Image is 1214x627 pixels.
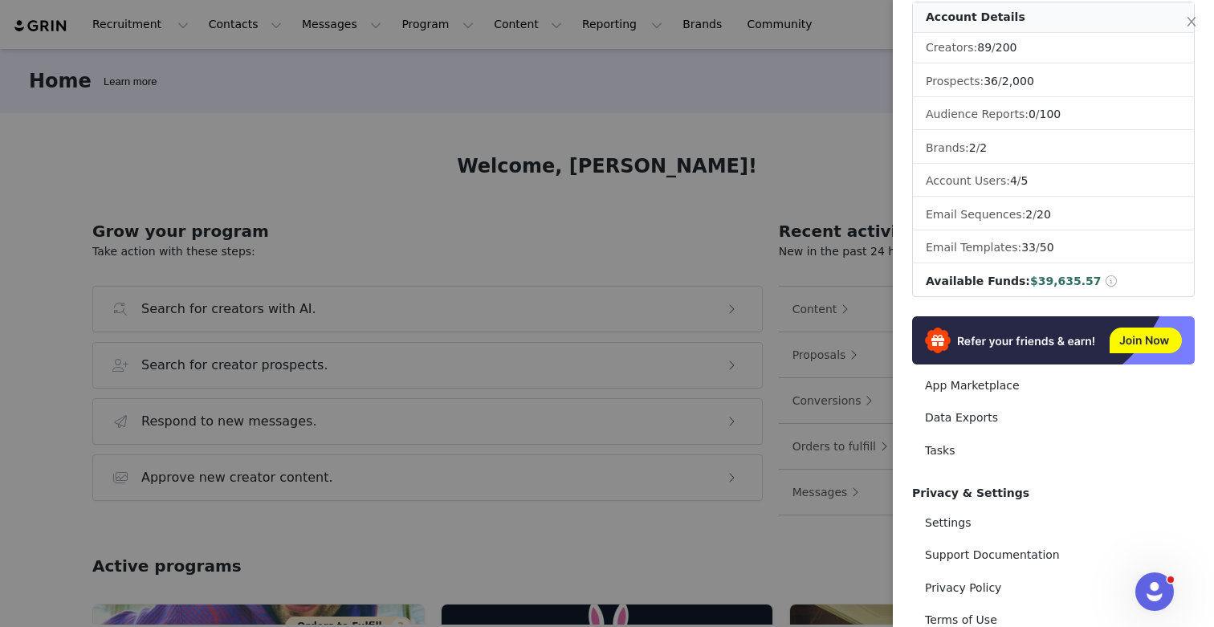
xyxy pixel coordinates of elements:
span: 2 [969,141,976,154]
a: Settings [912,508,1195,538]
span: 5 [1021,174,1029,187]
li: Account Users: [913,166,1194,197]
a: Tasks [912,436,1195,466]
span: Privacy & Settings [912,487,1029,499]
span: 2 [980,141,987,154]
span: 100 [1040,108,1061,120]
span: 0 [1029,108,1036,120]
span: / [984,75,1034,88]
span: / [1021,241,1053,254]
li: Email Sequences: [913,200,1194,230]
li: Email Templates: [913,233,1194,263]
li: Brands: [913,133,1194,164]
span: / [977,41,1016,54]
div: Account Details [913,2,1194,33]
iframe: Intercom live chat [1135,572,1174,611]
span: Available Funds: [926,275,1030,287]
li: Creators: [913,33,1194,63]
a: Data Exports [912,403,1195,433]
span: 33 [1021,241,1036,254]
span: / [1025,208,1050,221]
span: 2,000 [1002,75,1034,88]
span: 50 [1040,241,1054,254]
i: icon: close [1185,15,1198,28]
a: App Marketplace [912,371,1195,401]
span: 4 [1010,174,1017,187]
span: 200 [996,41,1017,54]
span: 89 [977,41,992,54]
span: / [969,141,988,154]
img: Refer & Earn [912,316,1195,364]
li: Audience Reports: / [913,100,1194,130]
span: 36 [984,75,998,88]
li: Prospects: [913,67,1194,97]
span: / [1010,174,1029,187]
a: Privacy Policy [912,573,1195,603]
a: Support Documentation [912,540,1195,570]
span: 20 [1037,208,1051,221]
span: $39,635.57 [1030,275,1102,287]
span: 2 [1025,208,1033,221]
